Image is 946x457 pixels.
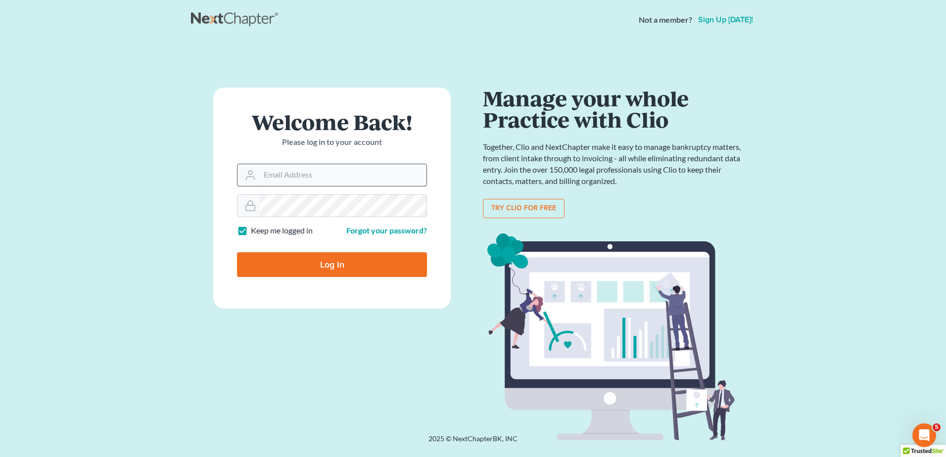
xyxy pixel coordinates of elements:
[483,88,745,130] h1: Manage your whole Practice with Clio
[483,230,745,445] img: clio_bg-1f7fd5e12b4bb4ecf8b57ca1a7e67e4ff233b1f5529bdf2c1c242739b0445cb7.svg
[346,226,427,235] a: Forgot your password?
[191,434,755,452] div: 2025 © NextChapterBK, INC
[912,423,936,447] iframe: Intercom live chat
[237,137,427,148] p: Please log in to your account
[696,16,755,24] a: Sign up [DATE]!
[639,14,692,26] strong: Not a member?
[237,252,427,277] input: Log In
[260,164,426,186] input: Email Address
[237,111,427,133] h1: Welcome Back!
[483,199,565,219] a: Try clio for free
[251,225,313,236] label: Keep me logged in
[483,141,745,186] p: Together, Clio and NextChapter make it easy to manage bankruptcy matters, from client intake thro...
[933,423,941,431] span: 5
